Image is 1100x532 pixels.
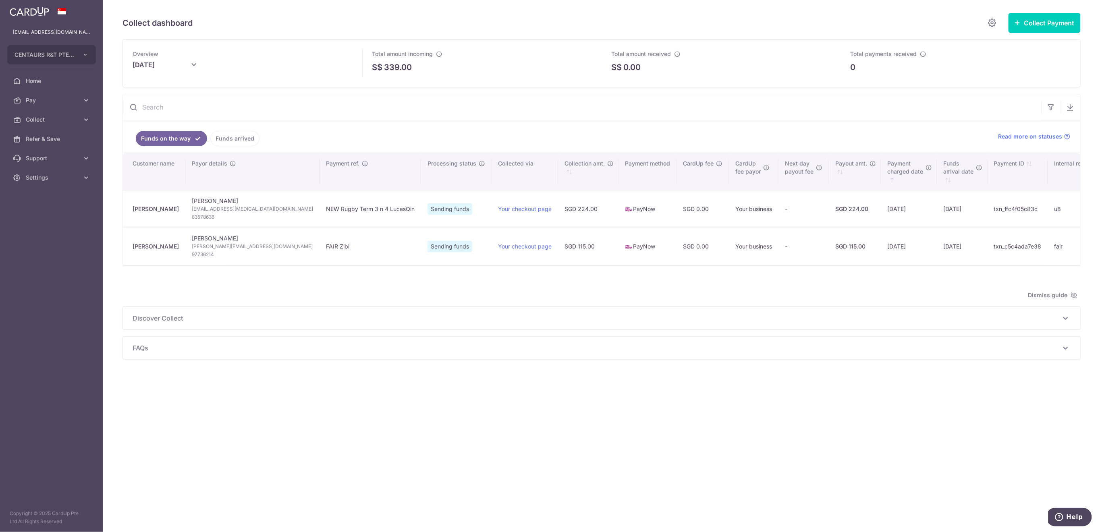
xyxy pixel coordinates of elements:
td: SGD 224.00 [558,190,618,228]
span: S$ [611,61,622,73]
td: SGD 0.00 [677,190,729,228]
td: Your business [729,190,778,228]
td: PayNow [618,228,677,265]
span: Payout amt. [835,159,867,168]
h5: Collect dashboard [122,17,193,29]
button: CENTAURS R&T PTE. LTD. [7,45,96,64]
th: Paymentcharged date : activate to sort column ascending [881,153,937,190]
a: Read more on statuses [998,132,1071,141]
p: 0.00 [623,61,641,73]
input: Search [123,94,1042,120]
span: Sending funds [428,241,472,252]
p: [EMAIL_ADDRESS][DOMAIN_NAME] [13,28,90,36]
td: NEW Rugby Term 3 n 4 LucasQin [320,190,421,228]
img: paynow-md-4fe65508ce96feda548756c5ee0e473c78d4820b8ea51387c6e4ad89e58a5e61.png [625,243,633,251]
span: Internal ref. [1054,159,1085,168]
td: [DATE] [937,190,988,228]
td: FAIR Zibi [320,228,421,265]
span: Overview [133,50,158,57]
span: 83578636 [192,213,313,221]
span: S$ [372,61,382,73]
span: Payment charged date [887,159,923,176]
th: Fundsarrival date : activate to sort column ascending [937,153,988,190]
span: Sending funds [428,203,472,215]
span: Total payments received [851,50,917,57]
a: Funds arrived [210,131,259,146]
th: Processing status [421,153,492,190]
span: CardUp fee payor [735,159,761,176]
button: Collect Payment [1009,13,1081,33]
span: Settings [26,174,79,182]
td: SGD 0.00 [677,228,729,265]
span: Payor details [192,159,227,168]
span: FAQs [133,343,1061,353]
span: CENTAURS R&T PTE. LTD. [15,51,74,59]
span: Refer & Save [26,135,79,143]
p: Discover Collect [133,313,1071,323]
img: paynow-md-4fe65508ce96feda548756c5ee0e473c78d4820b8ea51387c6e4ad89e58a5e61.png [625,205,633,213]
span: Collection amt. [565,159,605,168]
a: Funds on the way [136,131,207,146]
span: [EMAIL_ADDRESS][MEDICAL_DATA][DOMAIN_NAME] [192,205,313,213]
td: - [778,190,829,228]
th: Customer name [123,153,185,190]
span: 97736214 [192,250,313,259]
span: Help [18,6,35,13]
th: Payment method [618,153,677,190]
span: Processing status [428,159,476,168]
div: SGD 224.00 [835,205,874,213]
td: PayNow [618,190,677,228]
p: 339.00 [384,61,412,73]
td: [DATE] [881,228,937,265]
td: Your business [729,228,778,265]
span: Pay [26,96,79,104]
span: Collect [26,116,79,124]
span: Total amount received [611,50,671,57]
span: Home [26,77,79,85]
p: FAQs [133,343,1071,353]
th: Collection amt. : activate to sort column ascending [558,153,618,190]
div: SGD 115.00 [835,242,874,250]
span: Discover Collect [133,313,1061,323]
img: CardUp [10,6,49,16]
td: txn_ffc4f05c83c [988,190,1048,228]
a: Your checkout page [498,205,552,212]
td: - [778,228,829,265]
th: Payment ref. [320,153,421,190]
th: Next daypayout fee [778,153,829,190]
th: Payout amt. : activate to sort column ascending [829,153,881,190]
th: CardUpfee payor [729,153,778,190]
p: 0 [851,61,856,73]
span: Dismiss guide [1028,290,1077,300]
span: Support [26,154,79,162]
span: Total amount incoming [372,50,433,57]
span: CardUp fee [683,159,714,168]
a: Your checkout page [498,243,552,250]
iframe: Opens a widget where you can find more information [1048,508,1092,528]
td: [DATE] [937,228,988,265]
td: SGD 115.00 [558,228,618,265]
div: [PERSON_NAME] [133,205,179,213]
span: Payment ref. [326,159,359,168]
th: Payment ID: activate to sort column ascending [988,153,1048,190]
th: CardUp fee [677,153,729,190]
span: [PERSON_NAME][EMAIL_ADDRESS][DOMAIN_NAME] [192,242,313,250]
td: [PERSON_NAME] [185,190,320,228]
td: [DATE] [881,190,937,228]
td: txn_c5c4ada7e38 [988,228,1048,265]
th: Collected via [492,153,558,190]
span: Next day payout fee [785,159,814,176]
td: [PERSON_NAME] [185,228,320,265]
span: Read more on statuses [998,132,1063,141]
th: Payor details [185,153,320,190]
span: Funds arrival date [943,159,974,176]
div: [PERSON_NAME] [133,242,179,250]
